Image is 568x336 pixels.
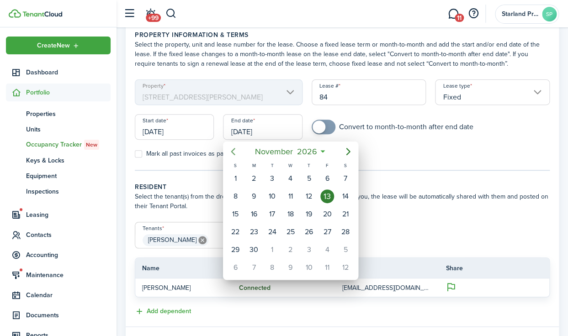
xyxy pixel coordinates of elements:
[339,172,352,185] div: Saturday, November 7, 2026
[247,172,260,185] div: Monday, November 2, 2026
[265,189,279,203] div: Tuesday, November 10, 2026
[247,189,260,203] div: Monday, November 9, 2026
[263,162,281,169] div: T
[320,207,334,221] div: Friday, November 20, 2026
[302,225,316,239] div: Thursday, November 26, 2026
[284,225,297,239] div: Wednesday, November 25, 2026
[265,172,279,185] div: Tuesday, November 3, 2026
[281,162,300,169] div: W
[244,162,263,169] div: M
[336,162,355,169] div: S
[265,207,279,221] div: Tuesday, November 17, 2026
[265,243,279,257] div: Tuesday, December 1, 2026
[302,189,316,203] div: Thursday, November 12, 2026
[339,225,352,239] div: Saturday, November 28, 2026
[228,225,242,239] div: Sunday, November 22, 2026
[339,142,357,161] mbsc-button: Next page
[228,189,242,203] div: Sunday, November 8, 2026
[265,261,279,274] div: Tuesday, December 8, 2026
[318,162,336,169] div: F
[339,261,352,274] div: Saturday, December 12, 2026
[253,143,295,160] span: November
[284,207,297,221] div: Wednesday, November 18, 2026
[300,162,318,169] div: T
[339,207,352,221] div: Saturday, November 21, 2026
[226,162,244,169] div: S
[320,189,334,203] div: Friday, November 13, 2026
[228,172,242,185] div: Sunday, November 1, 2026
[339,243,352,257] div: Saturday, December 5, 2026
[320,243,334,257] div: Friday, December 4, 2026
[247,225,260,239] div: Monday, November 23, 2026
[302,207,316,221] div: Thursday, November 19, 2026
[228,261,242,274] div: Sunday, December 6, 2026
[295,143,319,160] span: 2026
[247,243,260,257] div: Monday, November 30, 2026
[224,142,242,161] mbsc-button: Previous page
[247,261,260,274] div: Monday, December 7, 2026
[320,225,334,239] div: Friday, November 27, 2026
[247,207,260,221] div: Monday, November 16, 2026
[339,189,352,203] div: Saturday, November 14, 2026
[302,172,316,185] div: Thursday, November 5, 2026
[284,243,297,257] div: Wednesday, December 2, 2026
[284,172,297,185] div: Wednesday, November 4, 2026
[284,261,297,274] div: Wednesday, December 9, 2026
[228,207,242,221] div: Sunday, November 15, 2026
[228,243,242,257] div: Sunday, November 29, 2026
[320,172,334,185] div: Friday, November 6, 2026
[265,225,279,239] div: Tuesday, November 24, 2026
[302,261,316,274] div: Thursday, December 10, 2026
[284,189,297,203] div: Wednesday, November 11, 2026
[302,243,316,257] div: Thursday, December 3, 2026
[320,261,334,274] div: Friday, December 11, 2026
[249,143,323,160] mbsc-button: November2026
